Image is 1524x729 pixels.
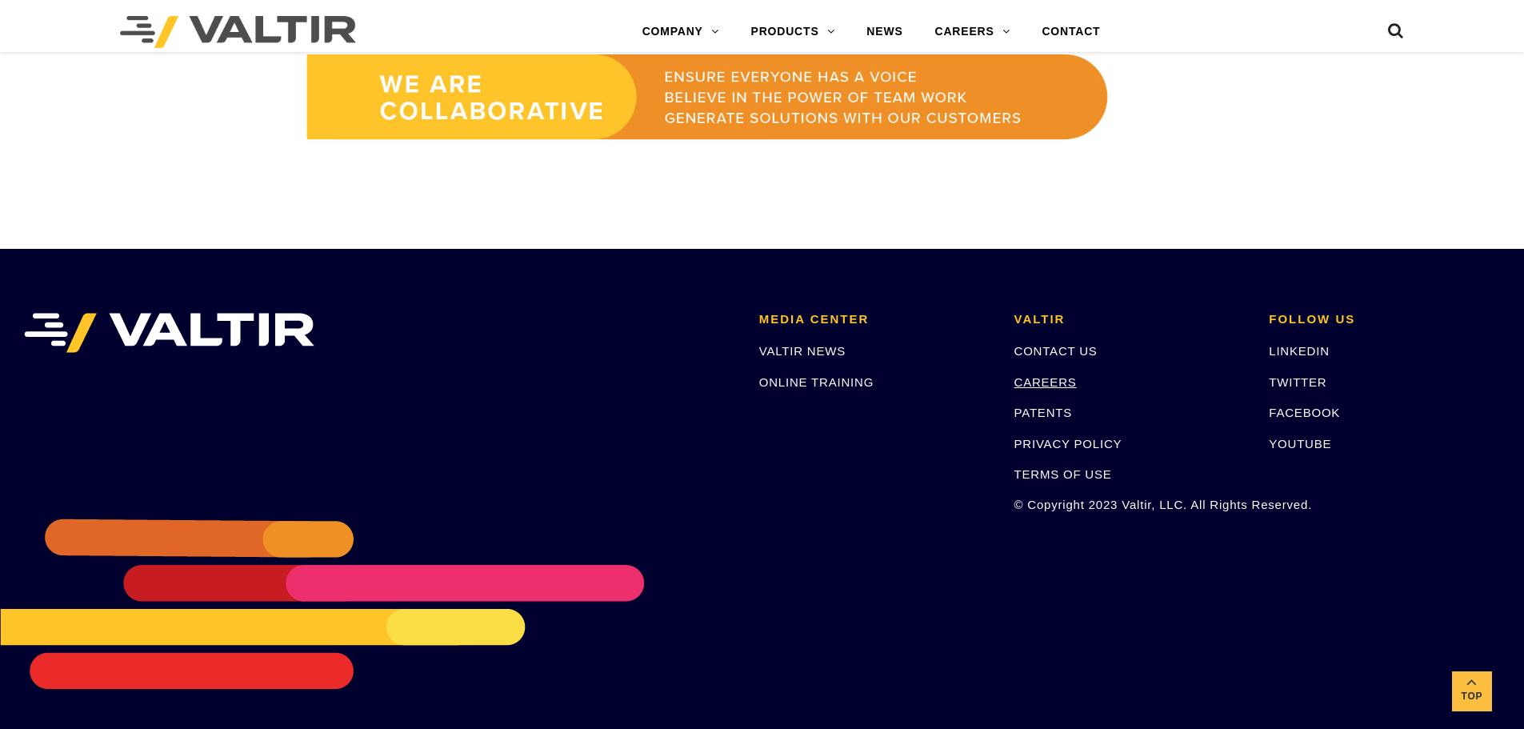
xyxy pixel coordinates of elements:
[1014,467,1112,481] a: TERMS OF USE
[1014,344,1098,358] a: CONTACT US
[1014,375,1077,389] a: CAREERS
[1014,437,1122,451] a: PRIVACY POLICY
[24,313,314,353] img: VALTIR
[1269,344,1330,358] a: LINKEDIN
[759,375,874,389] a: ONLINE TRAINING
[1269,437,1331,451] a: YOUTUBE
[1026,16,1116,48] a: CONTACT
[1014,313,1246,326] h2: VALTIR
[1014,495,1246,514] p: © Copyright 2023 Valtir, LLC. All Rights Reserved.
[1269,406,1340,419] a: FACEBOOK
[120,16,356,48] img: Valtir
[850,16,918,48] a: NEWS
[1269,313,1500,326] h2: FOLLOW US
[1452,671,1492,711] a: Top
[1014,406,1073,419] a: PATENTS
[919,16,1026,48] a: CAREERS
[626,16,735,48] a: COMPANY
[759,313,990,326] h2: MEDIA CENTER
[1269,375,1326,389] a: TWITTER
[1452,687,1492,706] span: Top
[735,16,851,48] a: PRODUCTS
[759,344,846,358] a: VALTIR NEWS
